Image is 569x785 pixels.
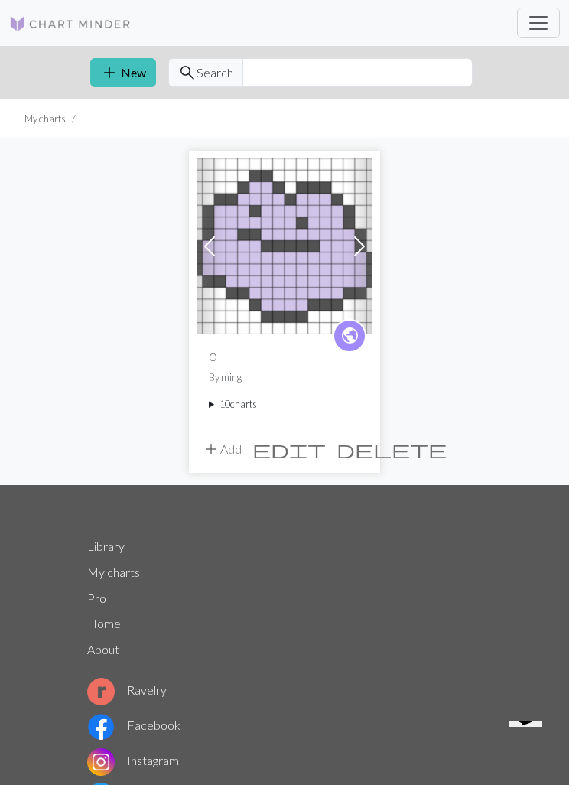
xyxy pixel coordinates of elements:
[202,438,220,460] span: add
[87,565,140,579] a: My charts
[87,748,115,776] img: Instagram logo
[197,64,233,82] span: Search
[90,58,156,87] button: New
[87,616,121,630] a: Home
[502,721,554,770] iframe: chat widget
[87,678,115,705] img: Ravelry logo
[340,321,359,351] i: public
[247,435,331,464] button: Edit
[197,237,372,252] a: p
[87,718,180,732] a: Facebook
[197,158,372,334] img: p
[24,112,66,126] li: My charts
[209,397,360,412] summary: 10charts
[100,62,119,83] span: add
[517,8,560,38] button: Toggle navigation
[87,713,115,741] img: Facebook logo
[178,62,197,83] span: search
[252,440,326,458] i: Edit
[197,435,247,464] button: Add
[337,438,447,460] span: delete
[252,438,326,460] span: edit
[87,539,125,553] a: Library
[87,753,179,767] a: Instagram
[87,642,119,656] a: About
[333,319,366,353] a: public
[87,682,167,697] a: Ravelry
[209,347,360,364] h2: o
[9,15,132,33] img: Logo
[331,435,452,464] button: Delete
[87,591,106,605] a: Pro
[209,370,360,385] p: By ming
[340,324,359,347] span: public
